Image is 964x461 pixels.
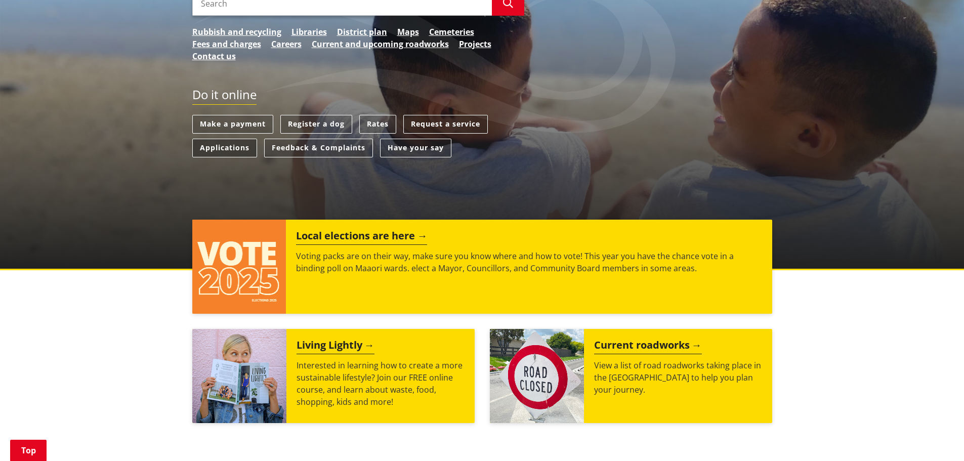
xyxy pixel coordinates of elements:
img: Mainstream Green Workshop Series [192,329,286,423]
p: Voting packs are on their way, make sure you know where and how to vote! This year you have the c... [296,250,762,274]
h2: Local elections are here [296,230,427,245]
h2: Current roadworks [594,339,702,354]
a: Cemeteries [429,26,474,38]
a: Fees and charges [192,38,261,50]
a: Current and upcoming roadworks [312,38,449,50]
img: Vote 2025 [192,220,286,314]
iframe: Messenger Launcher [917,418,954,455]
a: Applications [192,139,257,157]
a: Careers [271,38,302,50]
a: Rubbish and recycling [192,26,281,38]
a: Top [10,440,47,461]
p: Interested in learning how to create a more sustainable lifestyle? Join our FREE online course, a... [297,359,465,408]
h2: Living Lightly [297,339,374,354]
a: Rates [359,115,396,134]
a: District plan [337,26,387,38]
a: Projects [459,38,491,50]
p: View a list of road roadworks taking place in the [GEOGRAPHIC_DATA] to help you plan your journey. [594,359,762,396]
a: Local elections are here Voting packs are on their way, make sure you know where and how to vote!... [192,220,772,314]
a: Maps [397,26,419,38]
img: Road closed sign [490,329,584,423]
a: Current roadworks View a list of road roadworks taking place in the [GEOGRAPHIC_DATA] to help you... [490,329,772,423]
a: Have your say [380,139,451,157]
a: Feedback & Complaints [264,139,373,157]
a: Libraries [291,26,327,38]
a: Register a dog [280,115,352,134]
a: Request a service [403,115,488,134]
a: Living Lightly Interested in learning how to create a more sustainable lifestyle? Join our FREE o... [192,329,475,423]
h2: Do it online [192,88,257,105]
a: Make a payment [192,115,273,134]
a: Contact us [192,50,236,62]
